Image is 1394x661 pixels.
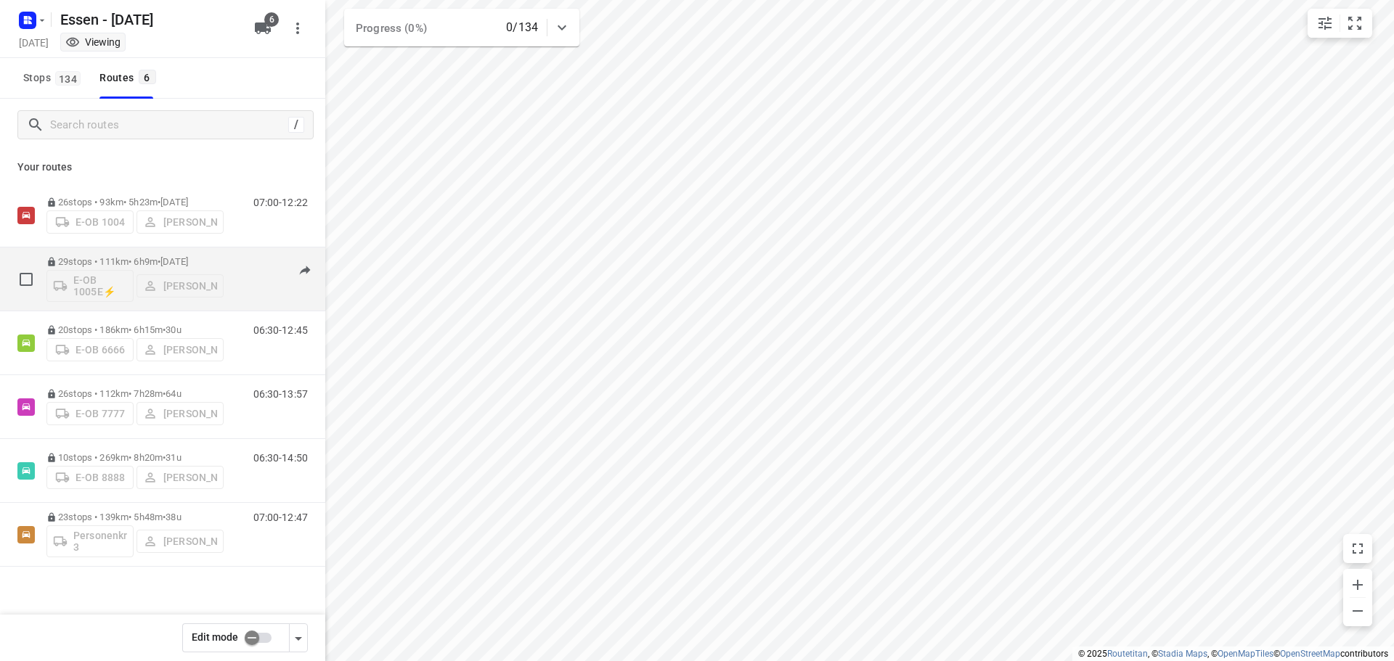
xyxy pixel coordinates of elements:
button: Map settings [1311,9,1340,38]
span: • [163,324,166,335]
span: • [163,512,166,522]
div: small contained button group [1308,9,1372,38]
span: • [158,256,160,267]
li: © 2025 , © , © © contributors [1078,649,1388,659]
span: 31u [166,452,181,463]
a: OpenMapTiles [1218,649,1273,659]
button: Fit zoom [1340,9,1369,38]
p: 07:00-12:22 [253,197,308,208]
span: Select [12,265,41,294]
div: / [288,117,304,133]
a: Stadia Maps [1158,649,1207,659]
input: Search routes [50,114,288,136]
button: More [283,14,312,43]
p: 0/134 [506,19,538,36]
a: Routetitan [1107,649,1148,659]
p: 06:30-14:50 [253,452,308,464]
div: Driver app settings [290,628,307,646]
p: Your routes [17,160,308,175]
span: 6 [264,12,279,27]
span: Progress (0%) [356,22,427,35]
p: 10 stops • 269km • 8h20m [46,452,224,463]
span: 30u [166,324,181,335]
span: 38u [166,512,181,522]
p: 06:30-12:45 [253,324,308,336]
span: 134 [55,71,81,86]
span: [DATE] [160,256,188,267]
p: 20 stops • 186km • 6h15m [46,324,224,335]
p: 29 stops • 111km • 6h9m [46,256,224,267]
span: • [158,197,160,208]
button: Send to driver [290,256,319,285]
button: 6 [248,14,277,43]
span: 6 [139,70,156,84]
p: 26 stops • 93km • 5h23m [46,197,224,208]
span: Edit mode [192,631,238,643]
span: 64u [166,388,181,399]
p: 07:00-12:47 [253,512,308,523]
span: • [163,388,166,399]
div: Progress (0%)0/134 [344,9,579,46]
span: [DATE] [160,197,188,208]
div: Routes [99,69,160,87]
p: 23 stops • 139km • 5h48m [46,512,224,522]
span: Stops [23,69,85,87]
div: You are currently in view mode. To make any changes, go to edit project. [65,35,121,49]
p: 26 stops • 112km • 7h28m [46,388,224,399]
span: • [163,452,166,463]
p: 06:30-13:57 [253,388,308,400]
a: OpenStreetMap [1280,649,1340,659]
